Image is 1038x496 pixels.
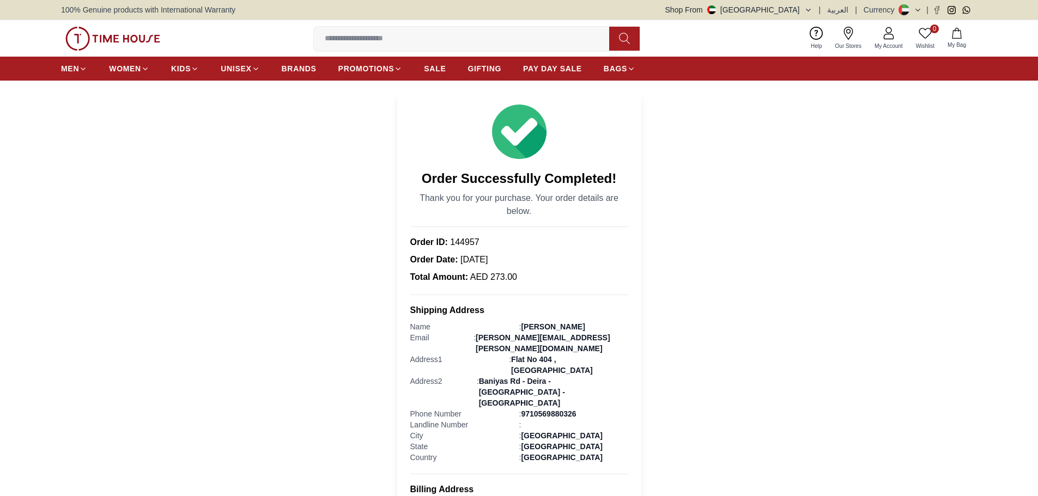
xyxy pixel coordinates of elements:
[410,332,628,354] p: :
[458,255,488,264] span: [DATE]
[604,63,627,74] span: BAGS
[410,354,628,376] p: :
[410,441,628,452] p: :
[962,6,970,14] a: Whatsapp
[61,63,79,74] span: MEN
[912,42,939,50] span: Wishlist
[804,25,829,52] a: Help
[410,452,519,463] div: Country
[933,6,941,14] a: Facebook
[410,376,477,408] div: Address2
[829,25,868,52] a: Our Stores
[523,59,582,78] a: PAY DAY SALE
[941,26,973,51] button: My Bag
[410,483,628,496] h2: Billing address
[410,332,474,354] div: Email
[410,255,458,264] span: Order Date:
[604,59,635,78] a: BAGS
[410,321,519,332] div: Name
[864,4,899,15] div: Currency
[819,4,821,15] span: |
[410,430,628,441] p: :
[479,376,628,408] div: Baniyas Rd - Deira - [GEOGRAPHIC_DATA] - [GEOGRAPHIC_DATA]
[410,419,628,430] p: :
[943,41,970,49] span: My Bag
[410,321,628,332] p: :
[410,237,448,247] span: Order ID:
[476,332,628,354] div: [PERSON_NAME][EMAIL_ADDRESS][PERSON_NAME][DOMAIN_NAME]
[521,452,603,463] div: [GEOGRAPHIC_DATA]
[930,25,939,33] span: 0
[424,63,446,74] span: SALE
[521,408,576,419] div: 9710569880326
[926,4,928,15] span: |
[410,419,519,430] div: Landline Number
[410,441,519,452] div: State
[948,6,956,14] a: Instagram
[410,192,628,218] p: Thank you for your purchase. Your order details are below.
[827,4,848,15] button: العربية
[410,452,628,463] p: :
[870,42,907,50] span: My Account
[448,237,479,247] span: 144957
[410,408,628,419] p: :
[909,25,941,52] a: 0Wishlist
[521,430,603,441] div: [GEOGRAPHIC_DATA]
[221,63,251,74] span: UNISEX
[61,4,235,15] span: 100% Genuine products with International Warranty
[109,63,141,74] span: WOMEN
[410,408,519,419] div: Phone Number
[521,441,603,452] div: [GEOGRAPHIC_DATA]
[410,272,469,281] span: Total Amount:
[171,59,199,78] a: KIDS
[523,63,582,74] span: PAY DAY SALE
[410,304,628,317] h2: Shipping address
[707,5,716,14] img: United Arab Emirates
[468,59,501,78] a: GIFTING
[65,27,160,51] img: ...
[521,321,585,332] div: [PERSON_NAME]
[338,63,394,74] span: PROMOTIONS
[61,59,87,78] a: MEN
[831,42,866,50] span: Our Stores
[424,59,446,78] a: SALE
[855,4,857,15] span: |
[338,59,403,78] a: PROMOTIONS
[109,59,149,78] a: WOMEN
[171,63,191,74] span: KIDS
[282,63,317,74] span: BRANDS
[282,59,317,78] a: BRANDS
[410,170,628,187] h2: Order Successfully Completed!
[511,354,628,376] div: Flat No 404 , [GEOGRAPHIC_DATA]
[468,63,501,74] span: GIFTING
[468,272,517,281] span: AED 273.00
[410,354,509,376] div: Address1
[410,430,519,441] div: City
[665,4,812,15] button: Shop From[GEOGRAPHIC_DATA]
[221,59,259,78] a: UNISEX
[806,42,827,50] span: Help
[410,376,628,408] p: :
